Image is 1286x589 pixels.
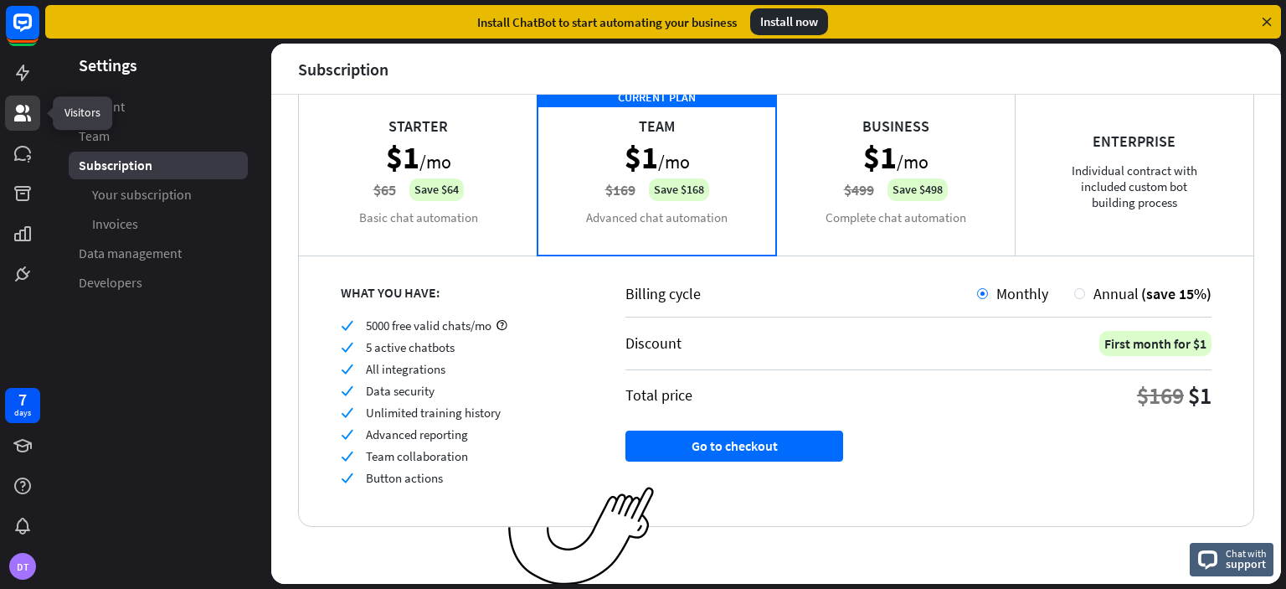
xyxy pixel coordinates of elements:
[366,339,455,355] span: 5 active chatbots
[508,487,655,586] img: ec979a0a656117aaf919.png
[9,553,36,580] div: DT
[366,383,435,399] span: Data security
[341,385,353,397] i: check
[79,274,142,292] span: Developers
[366,318,491,333] span: 5000 free valid chats/mo
[79,245,182,262] span: Data management
[1226,545,1267,561] span: Chat with
[625,431,843,462] button: Go to checkout
[298,59,388,79] div: Subscription
[14,407,31,419] div: days
[1141,284,1211,303] span: (save 15%)
[45,54,271,76] header: Settings
[1226,556,1267,571] span: support
[1188,380,1211,411] div: $1
[625,385,692,405] div: Total price
[341,363,353,375] i: check
[366,470,443,486] span: Button actions
[92,186,192,204] span: Your subscription
[625,333,682,353] div: Discount
[1137,380,1184,411] div: $169
[1093,284,1139,303] span: Annual
[366,448,468,464] span: Team collaboration
[69,122,248,150] a: Team
[79,127,110,145] span: Team
[341,319,353,332] i: check
[341,428,353,441] i: check
[69,269,248,297] a: Developers
[18,392,27,407] div: 7
[477,14,737,30] div: Install ChatBot to start automating your business
[750,8,828,35] div: Install now
[366,405,501,421] span: Unlimited training history
[625,284,977,303] div: Billing cycle
[5,388,40,423] a: 7 days
[79,157,152,174] span: Subscription
[69,93,248,121] a: Account
[92,215,138,233] span: Invoices
[996,284,1048,303] span: Monthly
[341,450,353,462] i: check
[69,181,248,209] a: Your subscription
[341,472,353,484] i: check
[13,7,64,57] button: Open LiveChat chat widget
[366,426,468,442] span: Advanced reporting
[341,406,353,419] i: check
[341,341,353,354] i: check
[69,210,248,238] a: Invoices
[69,240,248,267] a: Data management
[366,361,445,377] span: All integrations
[1099,331,1211,356] div: First month for $1
[341,284,584,301] div: WHAT YOU HAVE:
[79,98,125,116] span: Account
